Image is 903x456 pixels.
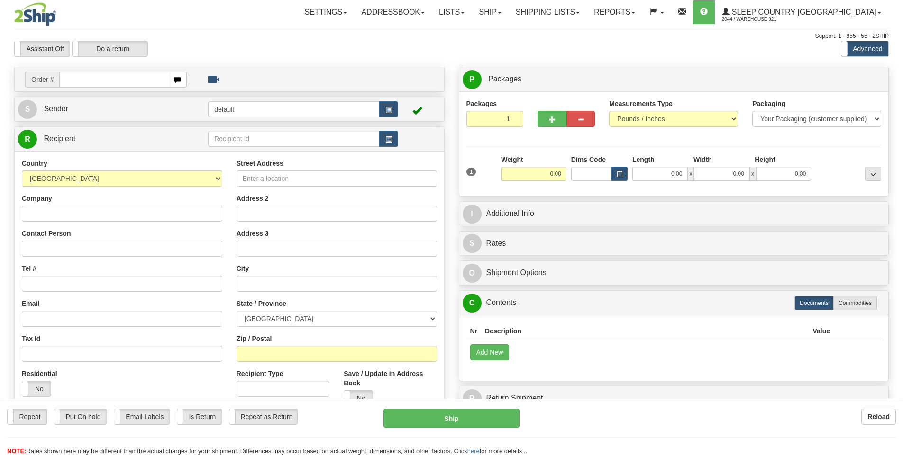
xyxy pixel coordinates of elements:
[841,41,888,56] label: Advanced
[687,167,694,181] span: x
[7,447,26,455] span: NOTE:
[466,168,476,176] span: 1
[344,369,437,388] label: Save / Update in Address Book
[463,234,885,253] a: $Rates
[229,409,297,424] label: Repeat as Return
[509,0,587,24] a: Shipping lists
[881,179,902,276] iframe: chat widget
[114,409,170,424] label: Email Labels
[54,409,107,424] label: Put On hold
[463,294,482,313] span: C
[383,409,520,428] button: Ship
[481,322,809,340] th: Description
[18,99,208,119] a: S Sender
[463,234,482,253] span: $
[354,0,432,24] a: Addressbook
[237,194,269,203] label: Address 2
[466,322,482,340] th: Nr
[470,344,510,360] button: Add New
[25,72,59,88] span: Order #
[867,413,890,420] b: Reload
[587,0,642,24] a: Reports
[237,264,249,273] label: City
[466,99,497,108] label: Packages
[22,369,57,378] label: Residential
[22,194,52,203] label: Company
[752,99,785,108] label: Packaging
[463,293,885,313] a: CContents
[8,409,46,424] label: Repeat
[467,447,480,455] a: here
[73,41,147,56] label: Do a return
[809,322,834,340] th: Value
[463,204,885,224] a: IAdditional Info
[432,0,472,24] a: Lists
[237,369,283,378] label: Recipient Type
[237,334,272,343] label: Zip / Postal
[15,41,70,56] label: Assistant Off
[22,381,51,396] label: No
[794,296,834,310] label: Documents
[609,99,673,108] label: Measurements Type
[22,229,71,238] label: Contact Person
[237,299,286,308] label: State / Province
[297,0,354,24] a: Settings
[463,389,482,408] span: R
[22,299,39,308] label: Email
[730,8,876,16] span: Sleep Country [GEOGRAPHIC_DATA]
[22,159,47,168] label: Country
[208,101,380,117] input: Sender Id
[208,131,380,147] input: Recipient Id
[177,409,222,424] label: Is Return
[14,2,56,26] img: logo2044.jpg
[488,75,521,83] span: Packages
[22,264,36,273] label: Tel #
[237,159,283,168] label: Street Address
[18,129,187,149] a: R Recipient
[865,167,881,181] div: ...
[44,134,75,143] span: Recipient
[463,70,482,89] span: P
[463,70,885,89] a: P Packages
[463,205,482,224] span: I
[715,0,888,24] a: Sleep Country [GEOGRAPHIC_DATA] 2044 / Warehouse 921
[722,15,793,24] span: 2044 / Warehouse 921
[22,334,40,343] label: Tax Id
[833,296,877,310] label: Commodities
[693,155,712,164] label: Width
[237,170,437,187] input: Enter a location
[44,105,68,113] span: Sender
[237,229,269,238] label: Address 3
[18,130,37,149] span: R
[463,389,885,408] a: RReturn Shipment
[463,264,482,283] span: O
[501,155,523,164] label: Weight
[755,155,775,164] label: Height
[344,391,373,406] label: No
[472,0,508,24] a: Ship
[571,155,606,164] label: Dims Code
[463,263,885,283] a: OShipment Options
[18,100,37,119] span: S
[632,155,655,164] label: Length
[861,409,896,425] button: Reload
[749,167,756,181] span: x
[14,32,889,40] div: Support: 1 - 855 - 55 - 2SHIP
